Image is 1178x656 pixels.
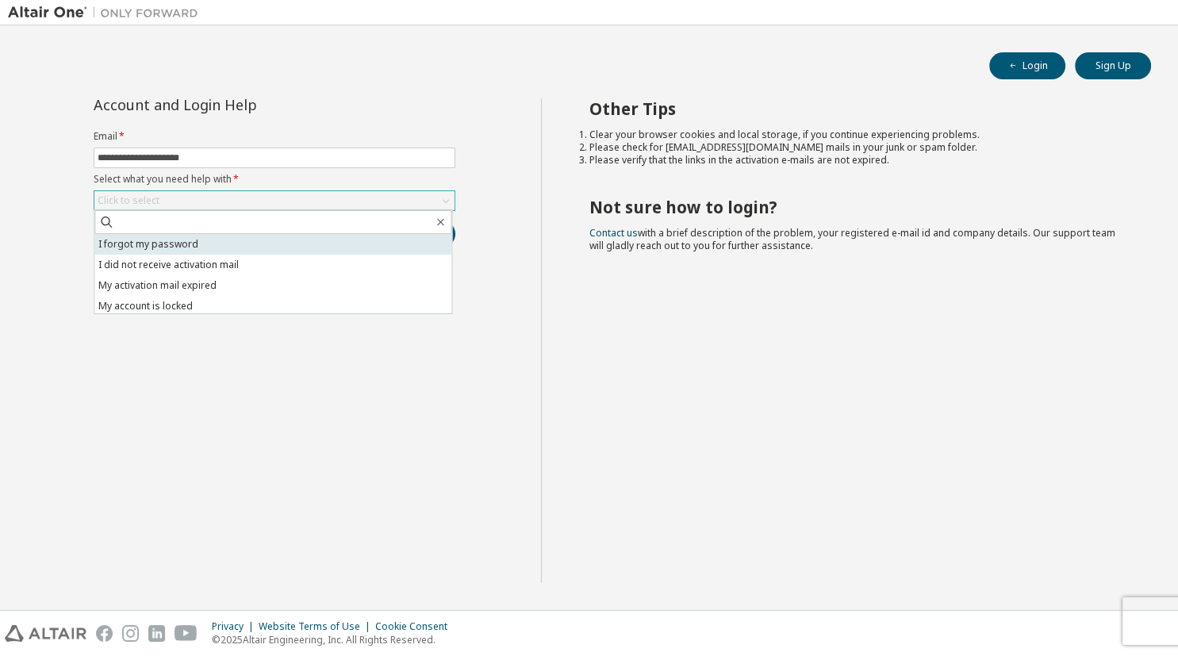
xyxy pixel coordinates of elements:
[96,625,113,642] img: facebook.svg
[98,194,159,207] div: Click to select
[148,625,165,642] img: linkedin.svg
[175,625,198,642] img: youtube.svg
[589,98,1122,119] h2: Other Tips
[1075,52,1151,79] button: Sign Up
[589,141,1122,154] li: Please check for [EMAIL_ADDRESS][DOMAIN_NAME] mails in your junk or spam folder.
[259,620,375,633] div: Website Terms of Use
[94,98,383,111] div: Account and Login Help
[5,625,86,642] img: altair_logo.svg
[589,226,638,240] a: Contact us
[589,197,1122,217] h2: Not sure how to login?
[94,191,455,210] div: Click to select
[212,633,457,646] p: © 2025 Altair Engineering, Inc. All Rights Reserved.
[122,625,139,642] img: instagram.svg
[212,620,259,633] div: Privacy
[589,154,1122,167] li: Please verify that the links in the activation e-mails are not expired.
[8,5,206,21] img: Altair One
[94,234,451,255] li: I forgot my password
[589,226,1115,252] span: with a brief description of the problem, your registered e-mail id and company details. Our suppo...
[94,130,455,143] label: Email
[94,173,455,186] label: Select what you need help with
[589,129,1122,141] li: Clear your browser cookies and local storage, if you continue experiencing problems.
[375,620,457,633] div: Cookie Consent
[989,52,1065,79] button: Login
